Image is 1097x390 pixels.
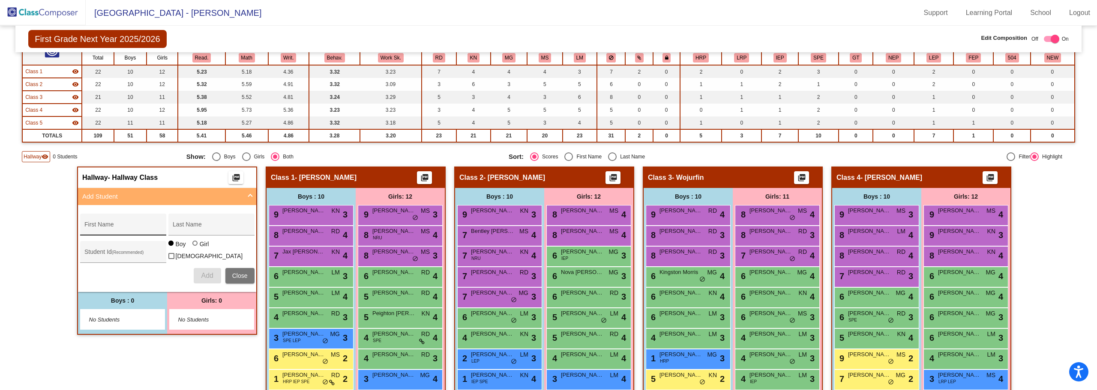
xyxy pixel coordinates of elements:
button: MG [502,53,516,63]
span: Off [1031,35,1038,43]
td: 10 [798,129,839,142]
span: [PERSON_NAME] [561,206,604,215]
td: 0 [653,65,680,78]
span: - Hallway Class [108,173,158,182]
td: 0 [873,91,914,104]
td: 10 [114,91,147,104]
td: 5 [491,116,527,129]
th: Meghan Gilliland [491,51,527,65]
span: - [PERSON_NAME] [295,173,357,182]
mat-icon: visibility [42,153,48,160]
button: NEP [886,53,901,63]
td: 2 [914,65,953,78]
td: 21 [456,129,491,142]
td: 21 [82,91,114,104]
div: Both [279,153,294,161]
span: Class 5 [25,119,42,127]
td: 5 [563,104,597,116]
button: LM [574,53,586,63]
span: - Wojurfin [672,173,704,182]
span: Sort: [509,153,524,161]
span: 4 [621,208,626,221]
button: RD [433,53,445,63]
td: 0 [653,129,680,142]
td: 23 [563,129,597,142]
td: 3.24 [309,91,360,104]
td: 22 [82,78,114,91]
span: Class 2 [25,80,42,88]
button: LRP [734,53,749,63]
td: 2 [798,116,839,129]
td: 0 [625,116,653,129]
input: Last Name [173,224,250,231]
span: 3 [531,208,536,221]
th: Fluent English Proficient [953,51,993,65]
button: Print Students Details [983,171,998,184]
span: 0 Students [53,153,77,161]
td: 51 [114,129,147,142]
td: 2 [914,78,953,91]
span: On [1062,35,1069,43]
a: Support [917,6,955,20]
span: [GEOGRAPHIC_DATA] - [PERSON_NAME] [86,6,261,20]
span: [PERSON_NAME] [938,206,981,215]
span: Class 1 [271,173,295,182]
span: - [PERSON_NAME] [483,173,545,182]
td: 22 [82,116,114,129]
td: 3.32 [309,116,360,129]
td: 0 [873,78,914,91]
span: Class 4 [836,173,860,182]
td: 6 [563,91,597,104]
td: 22 [82,65,114,78]
td: 0 [1031,104,1075,116]
span: Add [201,272,213,279]
button: SPE [811,53,826,63]
mat-radio-group: Select an option [509,152,824,161]
th: Lauren Martinez [563,51,597,65]
th: Low Concern READ Plan/Watch [722,51,761,65]
td: 21 [491,129,527,142]
td: 5 [563,78,597,91]
td: 4.36 [268,65,309,78]
span: MS [798,206,807,215]
td: 2 [798,104,839,116]
td: 5.27 [225,116,268,129]
div: Boys [221,153,236,161]
td: 10 [114,104,147,116]
td: 0 [1031,129,1075,142]
td: 1 [914,104,953,116]
span: 9 [362,210,369,219]
th: IEP Speech Only [798,51,839,65]
mat-icon: picture_as_pdf [985,173,995,185]
td: 7 [914,129,953,142]
td: 4 [456,65,491,78]
td: 0 [873,116,914,129]
span: Class 1 [25,68,42,75]
button: 504 [1005,53,1019,63]
td: 5 [491,104,527,116]
td: 2 [625,65,653,78]
td: 5.18 [178,116,225,129]
td: 0 [993,129,1031,142]
td: 3.20 [360,129,421,142]
td: 4 [527,65,563,78]
td: 1 [680,116,722,129]
mat-icon: visibility [72,81,79,88]
div: Girls [251,153,265,161]
th: Gifted and Talented (Must be identified) [839,51,873,65]
td: 3 [422,104,456,116]
span: MS [421,206,430,215]
td: 3 [563,65,597,78]
mat-icon: picture_as_pdf [231,173,241,185]
td: 0 [993,65,1031,78]
td: 10 [114,78,147,91]
td: 1 [953,116,993,129]
th: Kellee Nolke [456,51,491,65]
td: Hidden teacher - Williams [22,65,82,78]
td: 0 [839,104,873,116]
a: Logout [1062,6,1097,20]
button: Work Sk. [378,53,404,63]
td: TOTALS [22,129,82,142]
td: 3.18 [360,116,421,129]
div: Boys : 10 [455,188,544,205]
